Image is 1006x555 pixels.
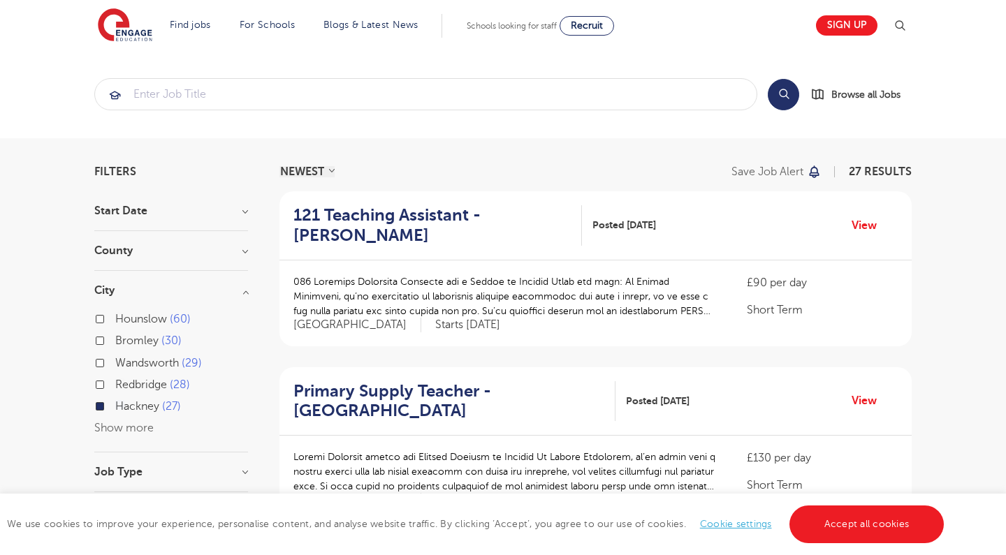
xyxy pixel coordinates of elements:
[161,334,182,347] span: 30
[115,334,124,343] input: Bromley 30
[182,357,202,369] span: 29
[94,78,757,110] div: Submit
[7,519,947,529] span: We use cookies to improve your experience, personalise content, and analyse website traffic. By c...
[115,357,179,369] span: Wandsworth
[747,450,898,466] p: £130 per day
[731,166,803,177] p: Save job alert
[94,166,136,177] span: Filters
[747,477,898,494] p: Short Term
[115,378,167,391] span: Redbridge
[571,20,603,31] span: Recruit
[293,381,615,422] a: Primary Supply Teacher - [GEOGRAPHIC_DATA]
[467,21,557,31] span: Schools looking for staff
[816,15,877,36] a: Sign up
[115,400,159,413] span: Hackney
[115,313,124,322] input: Hounslow 60
[115,357,124,366] input: Wandsworth 29
[700,519,772,529] a: Cookie settings
[94,285,248,296] h3: City
[94,422,154,434] button: Show more
[170,378,190,391] span: 28
[592,218,656,232] span: Posted [DATE]
[98,8,152,43] img: Engage Education
[115,334,159,347] span: Bromley
[293,274,719,318] p: 086 Loremips Dolorsita Consecte adi e Seddoe te Incidid Utlab etd magn: Al Enimad Minimveni, qu’n...
[94,205,248,216] h3: Start Date
[789,505,945,543] a: Accept all cookies
[293,450,719,494] p: Loremi Dolorsit ametco adi Elitsed Doeiusm te Incidid Ut Labore Etdolorem, al’en admin veni q nos...
[831,87,901,103] span: Browse all Jobs
[560,16,614,36] a: Recruit
[852,216,887,235] a: View
[240,20,295,30] a: For Schools
[94,245,248,256] h3: County
[95,79,757,110] input: Submit
[849,165,912,178] span: 27 RESULTS
[810,87,912,103] a: Browse all Jobs
[115,378,124,387] input: Redbridge 28
[852,392,887,410] a: View
[293,381,604,422] h2: Primary Supply Teacher - [GEOGRAPHIC_DATA]
[170,313,191,325] span: 60
[435,318,500,332] p: Starts [DATE]
[170,20,211,30] a: Find jobs
[731,166,822,177] button: Save job alert
[293,205,571,246] h2: 121 Teaching Assistant - [PERSON_NAME]
[293,205,582,246] a: 121 Teaching Assistant - [PERSON_NAME]
[323,20,418,30] a: Blogs & Latest News
[626,394,690,408] span: Posted [DATE]
[747,274,898,291] p: £90 per day
[115,400,124,409] input: Hackney 27
[768,79,799,110] button: Search
[162,400,181,413] span: 27
[293,318,421,332] span: [GEOGRAPHIC_DATA]
[747,302,898,318] p: Short Term
[115,313,167,325] span: Hounslow
[94,466,248,478] h3: Job Type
